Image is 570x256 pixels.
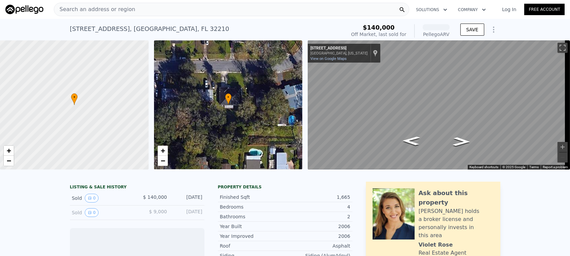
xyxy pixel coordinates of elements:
[310,57,347,61] a: View on Google Maps
[529,165,539,169] a: Terms (opens in new tab)
[225,93,232,105] div: •
[220,194,285,200] div: Finished Sqft
[173,194,202,203] div: [DATE]
[218,184,352,190] div: Property details
[423,31,450,38] div: Pellego ARV
[70,24,229,34] div: [STREET_ADDRESS] , [GEOGRAPHIC_DATA] , FL 32210
[411,4,453,16] button: Solutions
[7,146,11,155] span: +
[5,5,43,14] img: Pellego
[419,207,494,240] div: [PERSON_NAME] holds a broker license and personally invests in this area
[543,165,568,169] a: Report a problem
[453,4,491,16] button: Company
[225,94,232,100] span: •
[85,194,99,203] button: View historical data
[85,208,99,217] button: View historical data
[173,208,202,217] div: [DATE]
[54,5,135,13] span: Search an address or region
[558,152,568,162] button: Zoom out
[149,209,167,214] span: $ 9,000
[308,40,570,170] div: Street View
[558,142,568,152] button: Zoom in
[487,23,500,36] button: Show Options
[71,94,78,100] span: •
[285,204,350,210] div: 4
[524,4,565,15] a: Free Account
[395,134,427,148] path: Go East, Limoges Dr S
[308,40,570,170] div: Map
[160,146,165,155] span: +
[158,156,168,166] a: Zoom out
[285,243,350,249] div: Asphalt
[502,165,525,169] span: © 2025 Google
[160,156,165,165] span: −
[373,49,378,57] a: Show location on map
[363,24,395,31] span: $140,000
[220,233,285,240] div: Year Improved
[4,156,14,166] a: Zoom out
[72,194,132,203] div: Sold
[7,156,11,165] span: −
[285,233,350,240] div: 2006
[220,243,285,249] div: Roof
[310,46,368,51] div: [STREET_ADDRESS]
[143,194,167,200] span: $ 140,000
[220,223,285,230] div: Year Built
[285,213,350,220] div: 2
[220,204,285,210] div: Bedrooms
[285,194,350,200] div: 1,665
[351,31,406,38] div: Off Market, last sold for
[220,213,285,220] div: Bathrooms
[419,188,494,207] div: Ask about this property
[419,241,453,249] div: Violet Rose
[445,135,478,148] path: Go West, Limoges Dr S
[310,51,368,56] div: [GEOGRAPHIC_DATA], [US_STATE]
[71,93,78,105] div: •
[285,223,350,230] div: 2006
[494,6,524,13] a: Log In
[309,161,332,170] a: Open this area in Google Maps (opens a new window)
[460,24,484,36] button: SAVE
[72,208,132,217] div: Sold
[558,43,568,53] button: Toggle fullscreen view
[309,161,332,170] img: Google
[158,146,168,156] a: Zoom in
[70,184,204,191] div: LISTING & SALE HISTORY
[469,165,498,170] button: Keyboard shortcuts
[4,146,14,156] a: Zoom in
